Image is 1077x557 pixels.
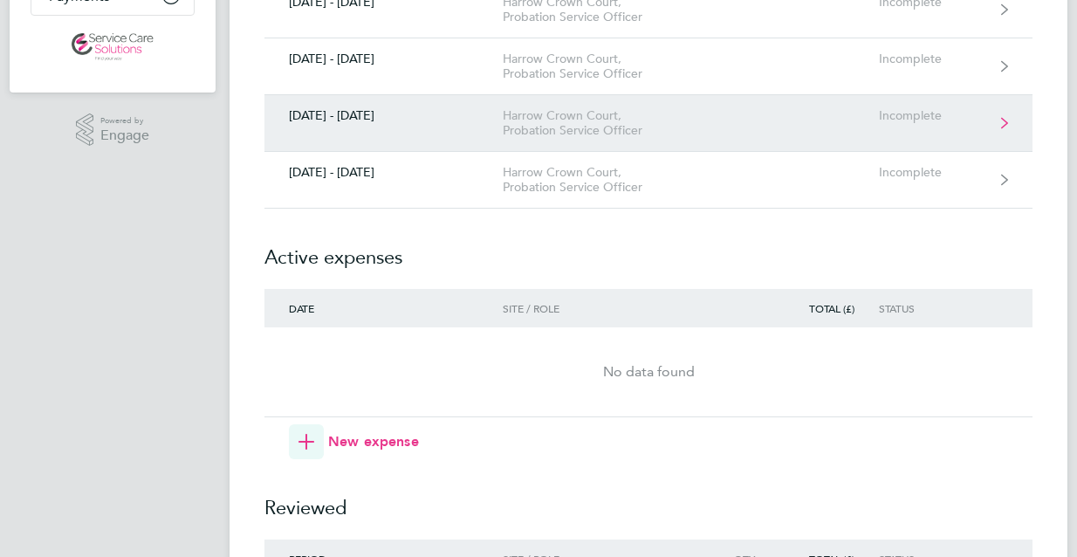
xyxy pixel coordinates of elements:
[264,165,503,180] div: [DATE] - [DATE]
[31,33,195,61] a: Go to home page
[264,209,1032,289] h2: Active expenses
[503,302,703,314] div: Site / Role
[264,108,503,123] div: [DATE] - [DATE]
[76,113,150,147] a: Powered byEngage
[264,95,1032,152] a: [DATE] - [DATE]Harrow Crown Court, Probation Service OfficerIncomplete
[264,459,1032,540] h2: Reviewed
[264,52,503,66] div: [DATE] - [DATE]
[779,302,879,314] div: Total (£)
[100,113,149,128] span: Powered by
[264,302,503,314] div: Date
[879,302,986,314] div: Status
[264,361,1032,382] div: No data found
[879,165,986,180] div: Incomplete
[264,152,1032,209] a: [DATE] - [DATE]Harrow Crown Court, Probation Service OfficerIncomplete
[100,128,149,143] span: Engage
[289,424,419,459] button: New expense
[879,108,986,123] div: Incomplete
[503,52,703,81] div: Harrow Crown Court, Probation Service Officer
[503,165,703,195] div: Harrow Crown Court, Probation Service Officer
[264,38,1032,95] a: [DATE] - [DATE]Harrow Crown Court, Probation Service OfficerIncomplete
[72,33,154,61] img: servicecare-logo-retina.png
[328,431,419,452] span: New expense
[879,52,986,66] div: Incomplete
[503,108,703,138] div: Harrow Crown Court, Probation Service Officer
